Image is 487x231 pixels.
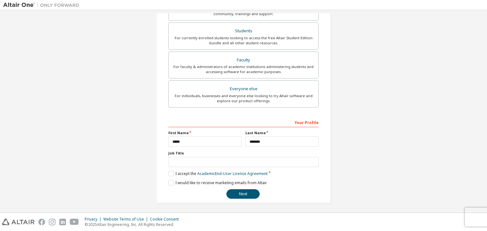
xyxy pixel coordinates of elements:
img: linkedin.svg [59,219,66,225]
label: Job Title [168,151,319,156]
div: For faculty & administrators of academic institutions administering students and accessing softwa... [172,64,315,74]
div: Your Profile [168,117,319,127]
label: Last Name [245,130,319,135]
label: I accept the [168,171,268,176]
p: © 2025 Altair Engineering, Inc. All Rights Reserved. [85,222,183,227]
img: youtube.svg [70,219,79,225]
div: Privacy [85,217,103,222]
img: altair_logo.svg [2,219,35,225]
img: Altair One [3,2,82,8]
label: I would like to receive marketing emails from Altair [168,180,267,185]
a: Academic End-User License Agreement [197,171,268,176]
button: Next [226,189,260,199]
div: Everyone else [172,84,315,93]
div: Faculty [172,56,315,65]
div: Cookie Consent [150,217,183,222]
div: Website Terms of Use [103,217,150,222]
div: Students [172,27,315,35]
div: For individuals, businesses and everyone else looking to try Altair software and explore our prod... [172,93,315,103]
img: facebook.svg [38,219,45,225]
img: instagram.svg [49,219,55,225]
label: First Name [168,130,242,135]
div: For currently enrolled students looking to access the free Altair Student Edition bundle and all ... [172,35,315,46]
